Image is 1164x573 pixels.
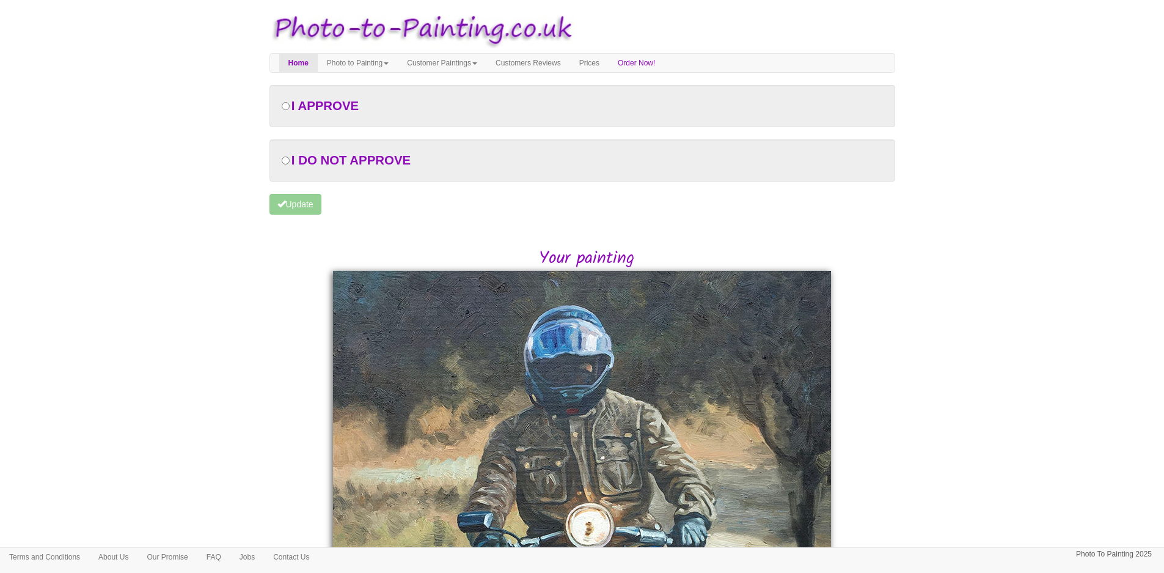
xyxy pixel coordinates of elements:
[263,6,576,53] img: Photo to Painting
[318,54,398,72] a: Photo to Painting
[137,548,197,566] a: Our Promise
[230,548,264,566] a: Jobs
[291,153,411,167] span: I DO NOT APPROVE
[1076,548,1152,561] p: Photo To Painting 2025
[264,548,318,566] a: Contact Us
[486,54,570,72] a: Customers Reviews
[279,250,895,268] h2: Your painting
[279,54,318,72] a: Home
[197,548,230,566] a: FAQ
[89,548,137,566] a: About Us
[570,54,609,72] a: Prices
[398,54,486,72] a: Customer Paintings
[609,54,664,72] a: Order Now!
[291,99,359,113] span: I APPROVE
